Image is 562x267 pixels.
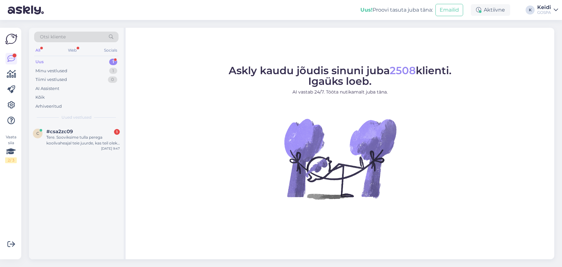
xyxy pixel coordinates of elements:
[282,101,398,217] img: No Chat active
[35,76,67,83] div: Tiimi vestlused
[471,4,510,16] div: Aktiivne
[35,85,59,92] div: AI Assistent
[229,89,452,95] p: AI vastab 24/7. Tööta nutikamalt juba täna.
[35,68,67,74] div: Minu vestlused
[390,64,416,77] span: 2508
[35,94,45,101] div: Kõik
[537,5,558,15] a: KeidiGOSPA
[526,5,535,15] div: K
[109,59,117,65] div: 1
[40,34,66,40] span: Otsi kliente
[114,129,120,135] div: 1
[103,46,119,54] div: Socials
[537,5,551,10] div: Keidi
[360,7,373,13] b: Uus!
[108,76,117,83] div: 0
[62,114,91,120] span: Uued vestlused
[5,33,17,45] img: Askly Logo
[35,103,62,110] div: Arhiveeritud
[5,157,17,163] div: 2 / 3
[46,134,120,146] div: Tere. Sooviksime tulla perega koolivaheajal teie juurde, kas teil oleks 19-21.10 vaba peretuba (l...
[5,134,17,163] div: Vaata siia
[229,64,452,87] span: Askly kaudu jõudis sinuni juba klienti. Igaüks loeb.
[46,129,73,134] span: #csa2zc09
[67,46,78,54] div: Web
[36,131,39,136] span: c
[109,68,117,74] div: 1
[35,59,44,65] div: Uus
[34,46,42,54] div: All
[360,6,433,14] div: Proovi tasuta juba täna:
[537,10,551,15] div: GOSPA
[435,4,463,16] button: Emailid
[101,146,120,151] div: [DATE] 9:47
